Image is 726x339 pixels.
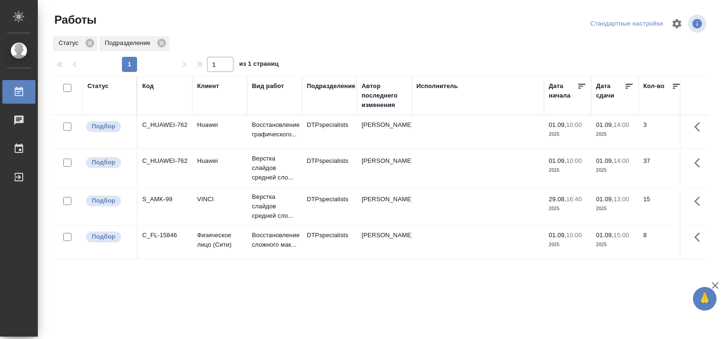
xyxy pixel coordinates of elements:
[549,157,566,164] p: 01.09,
[549,204,587,214] p: 2025
[614,232,629,239] p: 15:00
[87,81,109,91] div: Статус
[689,152,711,174] button: Здесь прячутся важные кнопки
[689,226,711,249] button: Здесь прячутся важные кнопки
[302,190,357,223] td: DTPspecialists
[614,196,629,203] p: 13:00
[92,196,115,205] p: Подбор
[53,36,97,51] div: Статус
[639,116,686,149] td: 3
[357,152,412,185] td: [PERSON_NAME]
[588,17,665,31] div: split button
[549,232,566,239] p: 01.09,
[566,121,582,128] p: 10:00
[697,289,713,309] span: 🙏
[639,226,686,259] td: 8
[142,195,188,204] div: S_AMK-99
[252,192,297,221] p: Верстка слайдов средней сло...
[566,232,582,239] p: 10:00
[643,81,665,91] div: Кол-во
[689,116,711,138] button: Здесь прячутся важные кнопки
[85,231,132,243] div: Можно подбирать исполнителей
[142,81,154,91] div: Код
[596,232,614,239] p: 01.09,
[549,196,566,203] p: 29.08,
[596,166,634,175] p: 2025
[85,195,132,207] div: Можно подбирать исполнителей
[252,81,284,91] div: Вид работ
[362,81,407,110] div: Автор последнего изменения
[239,58,279,72] span: из 1 страниц
[357,116,412,149] td: [PERSON_NAME]
[92,232,115,241] p: Подбор
[549,166,587,175] p: 2025
[142,120,188,130] div: C_HUAWEI-762
[549,121,566,128] p: 01.09,
[252,120,297,139] p: Восстановление графического...
[197,81,219,91] div: Клиент
[302,116,357,149] td: DTPspecialists
[416,81,458,91] div: Исполнитель
[614,157,629,164] p: 14:00
[614,121,629,128] p: 14:00
[252,231,297,250] p: Восстановление сложного мак...
[142,231,188,240] div: C_FL-15846
[85,120,132,133] div: Можно подбирать исполнителей
[596,121,614,128] p: 01.09,
[307,81,355,91] div: Подразделение
[197,156,242,166] p: Huawei
[92,158,115,167] p: Подбор
[549,130,587,139] p: 2025
[302,152,357,185] td: DTPspecialists
[596,157,614,164] p: 01.09,
[596,196,614,203] p: 01.09,
[596,240,634,250] p: 2025
[596,204,634,214] p: 2025
[302,226,357,259] td: DTPspecialists
[99,36,169,51] div: Подразделение
[596,81,624,100] div: Дата сдачи
[639,152,686,185] td: 37
[566,196,582,203] p: 16:40
[688,15,708,33] span: Посмотреть информацию
[693,287,717,311] button: 🙏
[142,156,188,166] div: C_HUAWEI-762
[92,122,115,131] p: Подбор
[252,154,297,182] p: Верстка слайдов средней сло...
[105,38,154,48] p: Подразделение
[197,120,242,130] p: Huawei
[85,156,132,169] div: Можно подбирать исполнителей
[665,12,688,35] span: Настроить таблицу
[549,240,587,250] p: 2025
[566,157,582,164] p: 10:00
[197,231,242,250] p: Физическое лицо (Сити)
[549,81,577,100] div: Дата начала
[357,226,412,259] td: [PERSON_NAME]
[52,12,96,27] span: Работы
[357,190,412,223] td: [PERSON_NAME]
[639,190,686,223] td: 15
[59,38,82,48] p: Статус
[197,195,242,204] p: VINCI
[689,190,711,213] button: Здесь прячутся важные кнопки
[596,130,634,139] p: 2025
